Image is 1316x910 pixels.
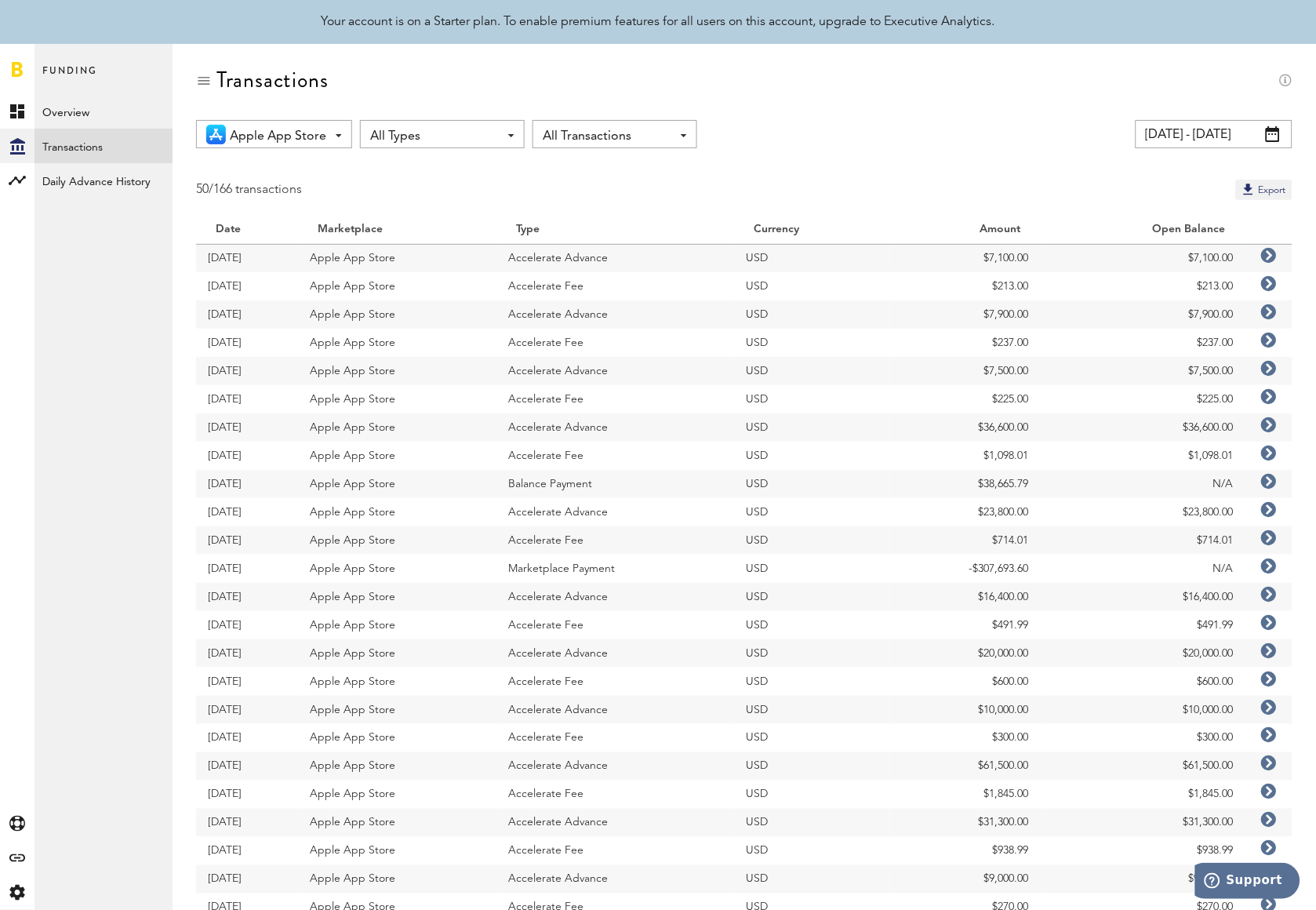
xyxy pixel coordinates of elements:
td: $36,600.00 [889,413,1041,442]
td: Apple App Store [298,300,497,329]
td: Accelerate Advance [497,498,735,526]
td: $1,845.00 [889,781,1041,809]
td: -$307,693.60 [889,555,1041,583]
td: Apple App Store [298,752,497,781]
td: $213.00 [1041,272,1245,300]
td: Apple App Store [298,498,497,526]
td: $10,000.00 [1041,696,1245,724]
td: Apple App Store [298,272,497,300]
td: Apple App Store [298,696,497,724]
td: $16,400.00 [889,583,1041,611]
td: Accelerate Fee [497,781,735,809]
td: $9,000.00 [1041,865,1245,894]
td: Apple App Store [298,583,497,611]
td: $1,098.01 [1041,442,1245,470]
td: USD [735,639,889,668]
th: Currency [735,216,889,244]
td: USD [735,696,889,724]
td: $600.00 [889,668,1041,696]
td: [DATE] [196,583,298,611]
td: $31,300.00 [1041,809,1245,837]
td: Accelerate Advance [497,696,735,724]
td: Accelerate Advance [497,357,735,385]
th: Type [497,216,735,244]
th: Marketplace [298,216,497,244]
td: Apple App Store [298,781,497,809]
td: Accelerate Fee [497,329,735,357]
td: Accelerate Advance [497,300,735,329]
td: USD [735,413,889,442]
td: $1,845.00 [1041,781,1245,809]
td: [DATE] [196,724,298,752]
td: Apple App Store [298,724,497,752]
td: N/A [1041,555,1245,583]
td: $300.00 [889,724,1041,752]
td: USD [735,385,889,413]
td: USD [735,300,889,329]
td: Accelerate Fee [497,385,735,413]
td: USD [735,611,889,639]
td: Apple App Store [298,442,497,470]
div: 50/166 transactions [196,180,302,200]
iframe: Opens a widget where you can find more information [1195,863,1300,902]
td: $20,000.00 [889,639,1041,668]
td: [DATE] [196,442,298,470]
td: Apple App Store [298,413,497,442]
td: $7,900.00 [889,300,1041,329]
img: 21.png [206,125,226,144]
td: $9,000.00 [889,865,1041,894]
td: Apple App Store [298,611,497,639]
span: Apple App Store [230,123,326,150]
td: $300.00 [1041,724,1245,752]
td: [DATE] [196,385,298,413]
td: [DATE] [196,329,298,357]
td: $7,500.00 [889,357,1041,385]
td: $31,300.00 [889,809,1041,837]
td: $7,500.00 [1041,357,1245,385]
td: Marketplace Payment [497,555,735,583]
td: Apple App Store [298,385,497,413]
td: Balance Payment [497,470,735,498]
td: USD [735,752,889,781]
td: Apple App Store [298,470,497,498]
td: Accelerate Fee [497,272,735,300]
td: Accelerate Advance [497,244,735,272]
td: USD [735,498,889,526]
td: [DATE] [196,470,298,498]
td: Apple App Store [298,555,497,583]
td: USD [735,272,889,300]
td: USD [735,329,889,357]
td: [DATE] [196,498,298,526]
td: $491.99 [1041,611,1245,639]
td: $237.00 [889,329,1041,357]
td: $714.01 [889,526,1041,555]
td: $16,400.00 [1041,583,1245,611]
td: Apple App Store [298,526,497,555]
span: Funding [42,61,97,94]
a: Daily Advance History [35,163,173,198]
td: Accelerate Advance [497,809,735,837]
td: $7,100.00 [889,244,1041,272]
th: Amount [889,216,1041,244]
td: Accelerate Advance [497,752,735,781]
td: USD [735,470,889,498]
td: Accelerate Advance [497,865,735,894]
th: Date [196,216,298,244]
td: Accelerate Fee [497,526,735,555]
td: $938.99 [1041,837,1245,865]
td: [DATE] [196,639,298,668]
button: Export [1236,180,1292,200]
td: $1,098.01 [889,442,1041,470]
td: [DATE] [196,413,298,442]
td: [DATE] [196,752,298,781]
td: [DATE] [196,696,298,724]
td: Accelerate Fee [497,837,735,865]
td: [DATE] [196,300,298,329]
td: [DATE] [196,244,298,272]
td: [DATE] [196,526,298,555]
td: [DATE] [196,357,298,385]
td: USD [735,526,889,555]
td: Accelerate Advance [497,583,735,611]
td: Apple App Store [298,837,497,865]
td: Apple App Store [298,357,497,385]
